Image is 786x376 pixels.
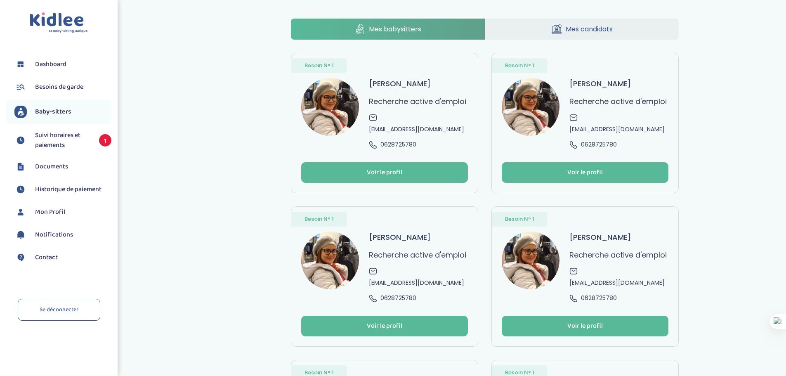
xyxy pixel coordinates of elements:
[569,249,667,260] p: Recherche active d'emploi
[14,161,27,173] img: documents.svg
[35,107,71,117] span: Baby-sitters
[502,78,559,136] img: avatar
[569,279,665,287] span: [EMAIL_ADDRESS][DOMAIN_NAME]
[14,229,27,241] img: notification.svg
[505,215,534,223] span: Besoin N° 1
[14,130,111,150] a: Suivi horaires et paiements 1
[369,232,431,243] h3: [PERSON_NAME]
[380,294,416,303] span: 0628725780
[301,232,359,289] img: avatar
[291,206,478,347] a: Besoin N° 1 avatar [PERSON_NAME] Recherche active d'emploi [EMAIL_ADDRESS][DOMAIN_NAME] 062872578...
[502,316,668,336] button: Voir le profil
[567,322,603,331] div: Voir le profil
[369,279,464,287] span: [EMAIL_ADDRESS][DOMAIN_NAME]
[14,161,111,173] a: Documents
[35,82,83,92] span: Besoins de garde
[14,229,111,241] a: Notifications
[567,168,603,177] div: Voir le profil
[14,106,111,118] a: Baby-sitters
[301,316,468,336] button: Voir le profil
[301,78,359,136] img: avatar
[502,232,559,289] img: avatar
[367,322,402,331] div: Voir le profil
[380,140,416,149] span: 0628725780
[35,253,58,262] span: Contact
[367,168,402,177] div: Voir le profil
[581,140,617,149] span: 0628725780
[14,134,27,147] img: suivihoraire.svg
[304,61,334,70] span: Besoin N° 1
[301,162,468,183] button: Voir le profil
[14,183,27,196] img: suivihoraire.svg
[14,81,27,93] img: besoin.svg
[14,251,27,264] img: contact.svg
[14,206,27,218] img: profil.svg
[18,299,100,321] a: Se déconnecter
[35,162,68,172] span: Documents
[569,96,667,107] p: Recherche active d'emploi
[485,19,679,40] a: Mes candidats
[291,53,478,193] a: Besoin N° 1 avatar [PERSON_NAME] Recherche active d'emploi [EMAIL_ADDRESS][DOMAIN_NAME] 062872578...
[35,230,73,240] span: Notifications
[35,184,101,194] span: Historique de paiement
[14,106,27,118] img: babysitters.svg
[99,134,111,147] span: 1
[14,58,111,71] a: Dashboard
[35,207,65,217] span: Mon Profil
[569,125,665,134] span: [EMAIL_ADDRESS][DOMAIN_NAME]
[569,78,631,89] h3: [PERSON_NAME]
[369,78,431,89] h3: [PERSON_NAME]
[30,12,88,33] img: logo.svg
[505,61,534,70] span: Besoin N° 1
[369,24,421,34] span: Mes babysitters
[14,206,111,218] a: Mon Profil
[491,53,679,193] a: Besoin N° 1 avatar [PERSON_NAME] Recherche active d'emploi [EMAIL_ADDRESS][DOMAIN_NAME] 062872578...
[14,81,111,93] a: Besoins de garde
[569,232,631,243] h3: [PERSON_NAME]
[566,24,613,34] span: Mes candidats
[581,294,617,303] span: 0628725780
[14,58,27,71] img: dashboard.svg
[14,251,111,264] a: Contact
[291,19,485,40] a: Mes babysitters
[369,249,466,260] p: Recherche active d'emploi
[491,206,679,347] a: Besoin N° 1 avatar [PERSON_NAME] Recherche active d'emploi [EMAIL_ADDRESS][DOMAIN_NAME] 062872578...
[35,130,91,150] span: Suivi horaires et paiements
[14,183,111,196] a: Historique de paiement
[502,162,668,183] button: Voir le profil
[35,59,66,69] span: Dashboard
[304,215,334,223] span: Besoin N° 1
[369,96,466,107] p: Recherche active d'emploi
[369,125,464,134] span: [EMAIL_ADDRESS][DOMAIN_NAME]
